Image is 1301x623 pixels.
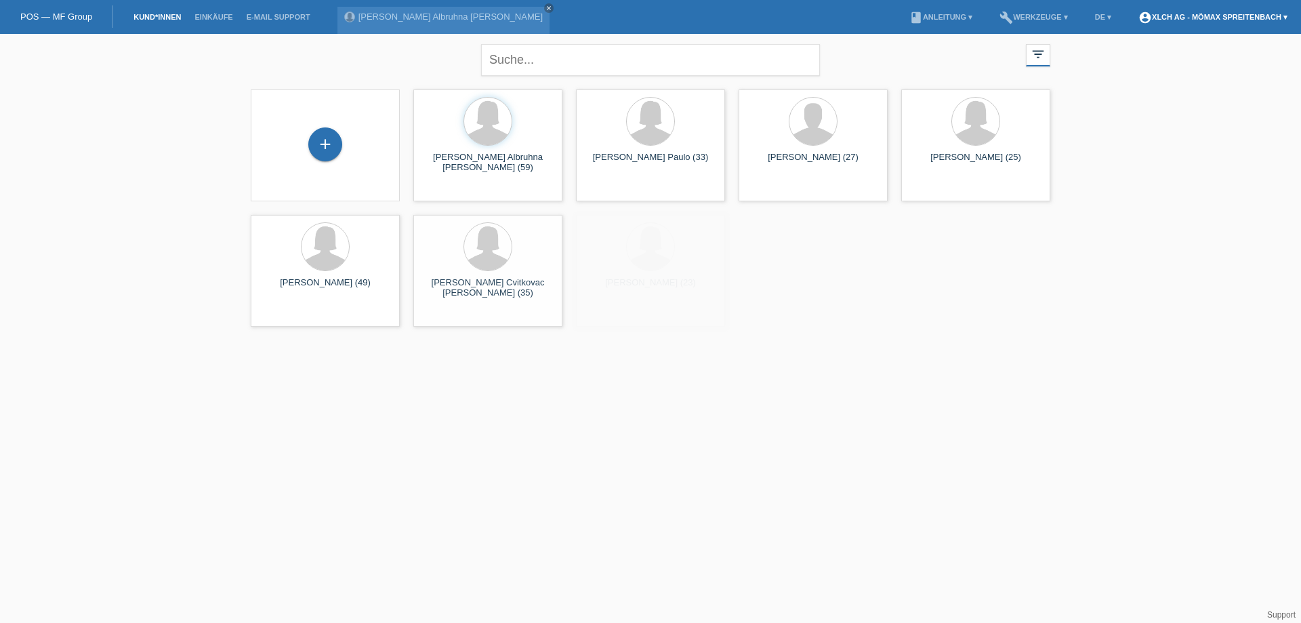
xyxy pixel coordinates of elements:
[188,13,239,21] a: Einkäufe
[481,44,820,76] input: Suche...
[587,277,714,299] div: [PERSON_NAME] (23)
[749,152,877,174] div: [PERSON_NAME] (27)
[544,3,554,13] a: close
[587,152,714,174] div: [PERSON_NAME] Paulo (33)
[358,12,543,22] a: [PERSON_NAME] Albruhna [PERSON_NAME]
[545,5,552,12] i: close
[424,152,552,174] div: [PERSON_NAME] Albruhna [PERSON_NAME] (59)
[262,277,389,299] div: [PERSON_NAME] (49)
[1138,11,1152,24] i: account_circle
[20,12,92,22] a: POS — MF Group
[424,277,552,299] div: [PERSON_NAME] Cvitkovac [PERSON_NAME] (35)
[1088,13,1118,21] a: DE ▾
[240,13,317,21] a: E-Mail Support
[993,13,1075,21] a: buildWerkzeuge ▾
[1267,610,1296,620] a: Support
[903,13,979,21] a: bookAnleitung ▾
[909,11,923,24] i: book
[309,133,342,156] div: Kund*in hinzufügen
[999,11,1013,24] i: build
[1132,13,1294,21] a: account_circleXLCH AG - Mömax Spreitenbach ▾
[1031,47,1046,62] i: filter_list
[912,152,1039,174] div: [PERSON_NAME] (25)
[127,13,188,21] a: Kund*innen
